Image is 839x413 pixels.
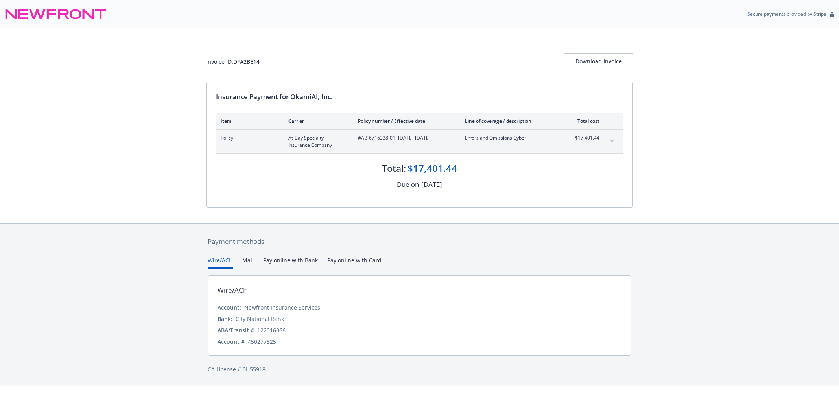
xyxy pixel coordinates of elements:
[218,303,241,312] div: Account:
[382,162,406,175] div: Total:
[218,285,248,295] div: Wire/ACH
[358,135,452,142] span: #AB-6716338-01 - [DATE]-[DATE]
[218,315,232,323] div: Bank:
[570,118,599,124] div: Total cost
[263,256,318,269] button: Pay online with Bank
[465,118,557,124] div: Line of coverage / description
[208,236,631,247] div: Payment methods
[358,118,452,124] div: Policy number / Effective date
[221,118,276,124] div: Item
[257,326,286,334] div: 122016066
[242,256,254,269] button: Mail
[397,179,419,190] div: Due on
[465,135,557,142] span: Errors and Omissions Cyber
[327,256,382,269] button: Pay online with Card
[606,135,618,147] button: expand content
[747,11,826,17] p: Secure payments provided by Stripe
[248,337,276,346] div: 450277525
[288,135,345,149] span: At-Bay Specialty Insurance Company
[221,135,276,142] span: Policy
[218,326,254,334] div: ABA/Transit #
[288,118,345,124] div: Carrier
[216,92,623,102] div: Insurance Payment for OkamiAI, Inc.
[216,130,623,153] div: PolicyAt-Bay Specialty Insurance Company#AB-6716338-01- [DATE]-[DATE]Errors and Omissions Cyber$1...
[206,57,260,66] div: Invoice ID: DFA2BE14
[208,365,631,373] div: CA License # 0H55918
[564,53,633,69] button: Download Invoice
[236,315,284,323] div: City National Bank
[244,303,320,312] div: Newfront Insurance Services
[218,337,245,346] div: Account #
[408,162,457,175] div: $17,401.44
[570,135,599,142] span: $17,401.44
[421,179,442,190] div: [DATE]
[208,256,233,269] button: Wire/ACH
